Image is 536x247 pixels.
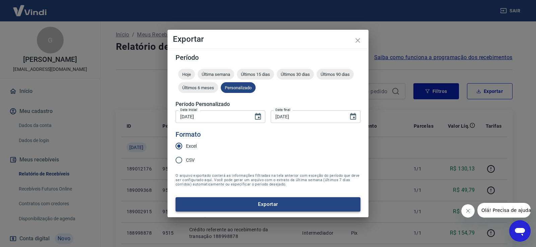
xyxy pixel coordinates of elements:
[198,69,234,80] div: Última semana
[237,69,274,80] div: Últimos 15 dias
[317,69,354,80] div: Últimos 90 dias
[178,69,195,80] div: Hoje
[277,69,314,80] div: Últimos 30 dias
[317,72,354,77] span: Últimos 90 dias
[237,72,274,77] span: Últimos 15 dias
[251,110,265,123] button: Choose date, selected date is 2 de jan de 2025
[176,173,360,187] span: O arquivo exportado conterá as informações filtradas na tela anterior com exceção do período que ...
[461,204,475,218] iframe: Fechar mensagem
[271,110,344,123] input: DD/MM/YYYY
[477,203,531,218] iframe: Mensagem da empresa
[186,157,195,164] span: CSV
[178,72,195,77] span: Hoje
[4,5,56,10] span: Olá! Precisa de ajuda?
[186,143,197,150] span: Excel
[221,85,256,90] span: Personalizado
[509,220,531,242] iframe: Botão para abrir a janela de mensagens
[176,101,360,108] h5: Período Personalizado
[176,130,201,139] legend: Formato
[176,110,249,123] input: DD/MM/YYYY
[350,32,366,48] button: close
[221,82,256,93] div: Personalizado
[275,107,290,112] label: Data final
[173,35,363,43] h4: Exportar
[346,110,360,123] button: Choose date, selected date is 2 de jan de 2025
[178,82,218,93] div: Últimos 6 meses
[277,72,314,77] span: Últimos 30 dias
[176,54,360,61] h5: Período
[198,72,234,77] span: Última semana
[178,85,218,90] span: Últimos 6 meses
[176,197,360,211] button: Exportar
[180,107,197,112] label: Data inicial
